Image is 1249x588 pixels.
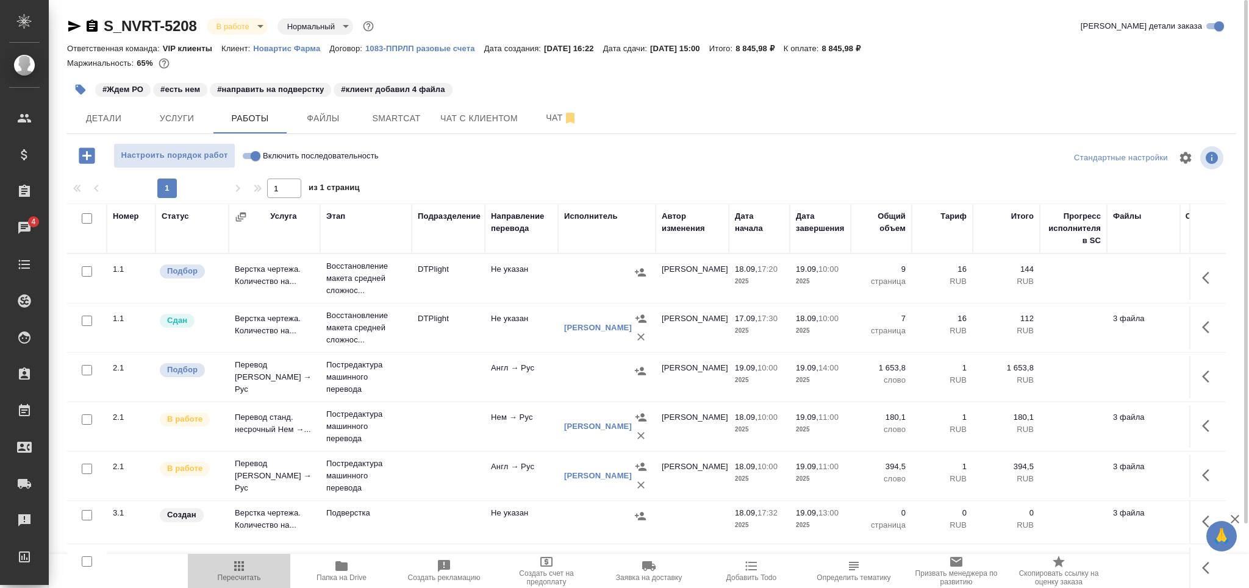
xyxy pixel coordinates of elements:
[918,423,967,436] p: RUB
[1113,210,1141,222] div: Файлы
[1186,313,1247,325] p: 7
[326,359,406,395] p: Постредактура машинного перевода
[159,507,223,523] div: Заказ еще не согласован с клиентом, искать исполнителей рано
[564,471,632,480] a: [PERSON_NAME]
[104,18,197,34] a: S_NVRT-5208
[113,553,149,565] div: 3.1
[113,411,149,423] div: 2.1
[70,143,104,168] button: Добавить работу
[1186,423,1247,436] p: слово
[67,19,82,34] button: Скопировать ссылку для ЯМессенджера
[67,76,94,103] button: Добавить тэг
[1186,473,1247,485] p: слово
[1015,569,1103,586] span: Скопировать ссылку на оценку заказа
[796,423,845,436] p: 2025
[167,364,198,376] p: Подбор
[1195,263,1224,292] button: Здесь прячутся важные кнопки
[156,55,172,71] button: 2596.40 RUB;
[360,18,376,34] button: Доп статусы указывают на важность/срочность заказа
[485,356,558,398] td: Англ → Рус
[598,554,700,588] button: Заявка на доставку
[796,519,845,531] p: 2025
[817,573,890,582] span: Определить тематику
[1046,210,1101,247] div: Прогресс исполнителя в SC
[1186,374,1247,386] p: слово
[796,314,818,323] p: 18.09,
[1195,362,1224,391] button: Здесь прячутся важные кнопки
[326,458,406,494] p: Постредактура машинного перевода
[918,362,967,374] p: 1
[113,362,149,374] div: 2.1
[113,263,149,275] div: 1.1
[207,18,268,35] div: В работе
[857,519,906,531] p: страница
[979,325,1034,337] p: RUB
[102,83,143,96] p: #Ждем РО
[148,111,206,126] span: Услуги
[857,461,906,473] p: 394,5
[162,210,189,222] div: Статус
[294,111,353,126] span: Файлы
[367,111,426,126] span: Smartcat
[979,411,1034,423] p: 180,1
[24,216,43,228] span: 4
[1011,210,1034,222] div: Итого
[326,210,345,222] div: Этап
[290,554,393,588] button: Папка на Drive
[979,263,1034,275] p: 144
[229,501,320,544] td: Верстка чертежа. Количество на...
[796,374,845,386] p: 2025
[918,519,967,531] p: RUB
[213,21,253,32] button: В работе
[796,473,845,485] p: 2025
[818,363,839,372] p: 14:00
[159,313,223,329] div: Менеджер проверил работу исполнителя, передает ее на следующий этап
[485,405,558,448] td: Нем → Рус
[735,314,757,323] p: 17.09,
[857,553,906,565] p: 7
[1113,411,1174,423] p: 3 файла
[918,325,967,337] p: RUB
[735,275,784,288] p: 2025
[1171,143,1200,172] span: Настроить таблицу
[113,507,149,519] div: 3.1
[1186,411,1247,423] p: 180,1
[317,573,367,582] span: Папка на Drive
[632,408,650,427] button: Назначить
[796,264,818,274] p: 19.09,
[735,423,784,436] p: 2025
[1081,20,1202,32] span: [PERSON_NAME] детали заказа
[485,306,558,349] td: Не указан
[284,21,338,32] button: Нормальный
[1195,411,1224,441] button: Здесь прячутся важные кнопки
[495,554,598,588] button: Создать счет на предоплату
[485,501,558,544] td: Не указан
[803,554,905,588] button: Определить тематику
[735,363,757,372] p: 19.09,
[137,58,156,68] p: 65%
[857,210,906,235] div: Общий объем
[341,83,445,96] p: #клиент добавил 4 файла
[253,44,329,53] p: Новартис Фарма
[408,573,481,582] span: Создать рекламацию
[735,374,784,386] p: 2025
[564,210,618,222] div: Исполнитель
[818,462,839,471] p: 11:00
[1211,523,1232,549] span: 🙏
[167,509,196,521] p: Создан
[253,43,329,53] a: Новартис Фарма
[796,210,845,235] div: Дата завершения
[1113,507,1174,519] p: 3 файла
[167,265,198,277] p: Подбор
[656,257,729,300] td: [PERSON_NAME]
[67,58,137,68] p: Маржинальность:
[940,210,967,222] div: Тариф
[857,275,906,288] p: страница
[818,314,839,323] p: 10:00
[167,314,187,327] p: Сдан
[218,573,261,582] span: Пересчитать
[113,210,139,222] div: Номер
[822,44,870,53] p: 8 845,98 ₽
[221,111,279,126] span: Работы
[1071,149,1171,168] div: split button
